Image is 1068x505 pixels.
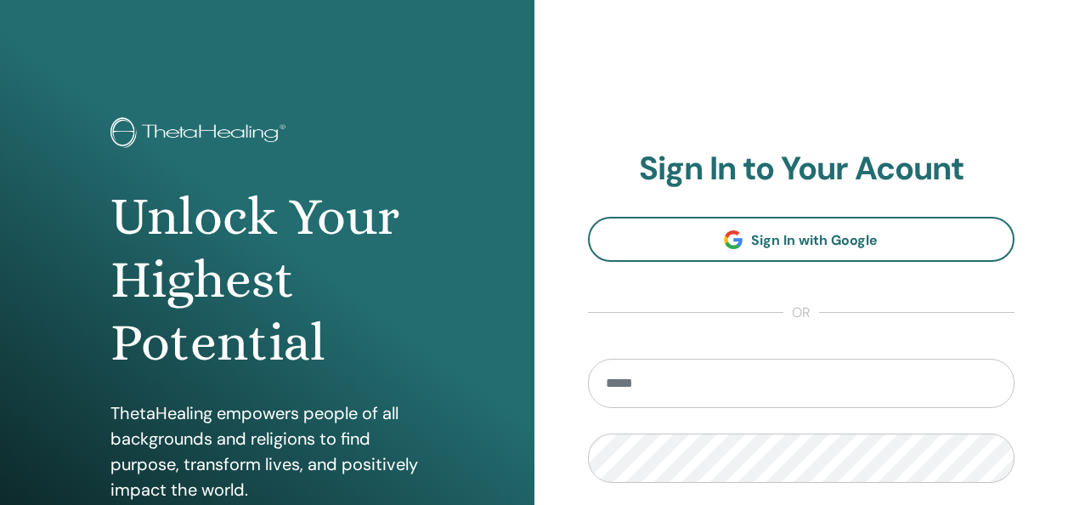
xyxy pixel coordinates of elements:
a: Sign In with Google [588,217,1015,262]
span: or [783,303,819,323]
h1: Unlock Your Highest Potential [110,185,424,375]
span: Sign In with Google [751,231,878,249]
p: ThetaHealing empowers people of all backgrounds and religions to find purpose, transform lives, a... [110,400,424,502]
h2: Sign In to Your Acount [588,150,1015,189]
